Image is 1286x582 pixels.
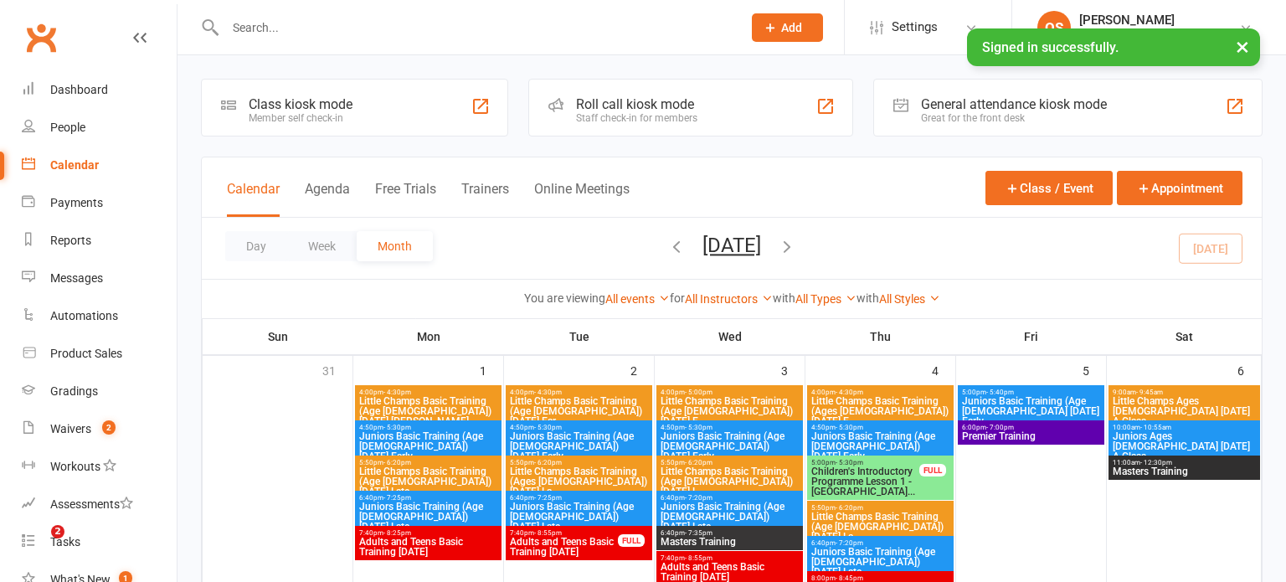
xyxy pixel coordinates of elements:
div: Waivers [50,422,91,435]
span: Juniors Ages [DEMOGRAPHIC_DATA] [DATE] A Class [1112,431,1257,461]
div: Payments [50,196,103,209]
a: Gradings [22,373,177,410]
span: 2 [51,525,64,538]
div: [PERSON_NAME] [1079,13,1239,28]
span: 6:40pm [660,494,800,502]
span: 5:00pm [810,459,920,466]
span: 6:40pm [509,494,649,502]
strong: with [856,291,879,305]
span: 5:50pm [810,504,950,512]
a: Tasks [22,523,177,561]
div: Workouts [50,460,100,473]
th: Thu [805,319,956,354]
span: - 5:30pm [534,424,562,431]
span: 4:50pm [509,424,649,431]
span: Masters Training [1112,466,1257,476]
span: 5:50pm [509,459,649,466]
span: - 5:00pm [685,389,712,396]
strong: for [670,291,685,305]
span: 4:00pm [810,389,950,396]
span: - 7:20pm [836,539,863,547]
span: - 8:55pm [685,554,712,562]
span: 8:00pm [810,574,950,582]
th: Fri [956,319,1107,354]
a: Payments [22,184,177,222]
a: Dashboard [22,71,177,109]
span: 4:50pm [358,424,498,431]
span: Juniors Basic Training (Age [DEMOGRAPHIC_DATA]) [DATE] Late [358,502,498,532]
div: Product Sales [50,347,122,360]
span: Little Champs Basic Training (Age [DEMOGRAPHIC_DATA]) [DATE] Late [358,466,498,497]
span: Juniors Basic Training (Age [DEMOGRAPHIC_DATA] [DATE] Early [961,396,1101,426]
span: 5:00pm [961,389,1101,396]
input: Search... [220,16,730,39]
div: 3 [781,356,805,384]
div: Roll call kiosk mode [576,96,697,112]
span: 5:50pm [358,459,498,466]
span: 6:00pm [961,424,1101,431]
span: - 7:35pm [685,529,712,537]
span: - 9:45am [1136,389,1163,396]
div: FULL [919,464,946,476]
div: Staff check-in for members [576,112,697,124]
a: Waivers 2 [22,410,177,448]
span: - 7:25pm [534,494,562,502]
span: Children's Introductory Programme Lesson 1 - [GEOGRAPHIC_DATA]... [810,466,920,497]
a: Assessments [22,486,177,523]
div: Calendar [50,158,99,172]
th: Wed [655,319,805,354]
span: 6:40pm [358,494,498,502]
div: Tasks [50,535,80,549]
a: All Types [795,292,856,306]
span: - 6:20pm [383,459,411,466]
span: - 5:30pm [685,424,712,431]
span: 7:40pm [660,554,800,562]
span: - 5:40pm [986,389,1014,396]
button: Trainers [461,181,509,217]
div: 31 [322,356,352,384]
span: Little Champs Basic Training (Age [DEMOGRAPHIC_DATA]) [DATE] E... [660,396,800,426]
a: Calendar [22,147,177,184]
span: Signed in successfully. [982,39,1119,55]
a: All Instructors [685,292,773,306]
th: Sun [203,319,353,354]
span: - 7:25pm [383,494,411,502]
button: Online Meetings [534,181,630,217]
span: Juniors Basic Training (Age [DEMOGRAPHIC_DATA]) [DATE] Early [358,431,498,461]
span: Little Champs Basic Training (Age [DEMOGRAPHIC_DATA]) [DATE] Ear... [509,396,649,426]
div: Gradings [50,384,98,398]
span: - 4:30pm [836,389,863,396]
div: OS [1037,11,1071,44]
span: - 8:45pm [836,574,863,582]
span: 2 [102,420,116,435]
span: Juniors Basic Training (Age [DEMOGRAPHIC_DATA]) [DATE] Late [509,502,649,532]
div: FULL [618,534,645,547]
button: Week [287,231,357,261]
div: Class kiosk mode [249,96,352,112]
span: 6:40pm [810,539,950,547]
a: Clubworx [20,17,62,59]
div: Dashboard [50,83,108,96]
div: 5 [1083,356,1106,384]
span: - 4:30pm [383,389,411,396]
span: - 5:30pm [383,424,411,431]
a: All Styles [879,292,940,306]
span: Adults and Teens Basic Training [DATE] [358,537,498,557]
span: Settings [892,8,938,46]
span: Adults and Teens Basic Training [DATE] [509,537,619,557]
a: Automations [22,297,177,335]
button: Class / Event [985,171,1113,205]
button: Agenda [305,181,350,217]
span: - 8:25pm [383,529,411,537]
span: 9:00am [1112,389,1257,396]
div: Messages [50,271,103,285]
span: Little Champs Basic Training (Age [DEMOGRAPHIC_DATA]) [DATE] [PERSON_NAME]... [358,396,498,426]
div: Assessments [50,497,133,511]
span: Juniors Basic Training (Age [DEMOGRAPHIC_DATA]) [DATE] Early [509,431,649,461]
span: - 4:30pm [534,389,562,396]
th: Mon [353,319,504,354]
span: - 10:55am [1140,424,1171,431]
span: 10:00am [1112,424,1257,431]
span: - 12:30pm [1140,459,1172,466]
button: Day [225,231,287,261]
